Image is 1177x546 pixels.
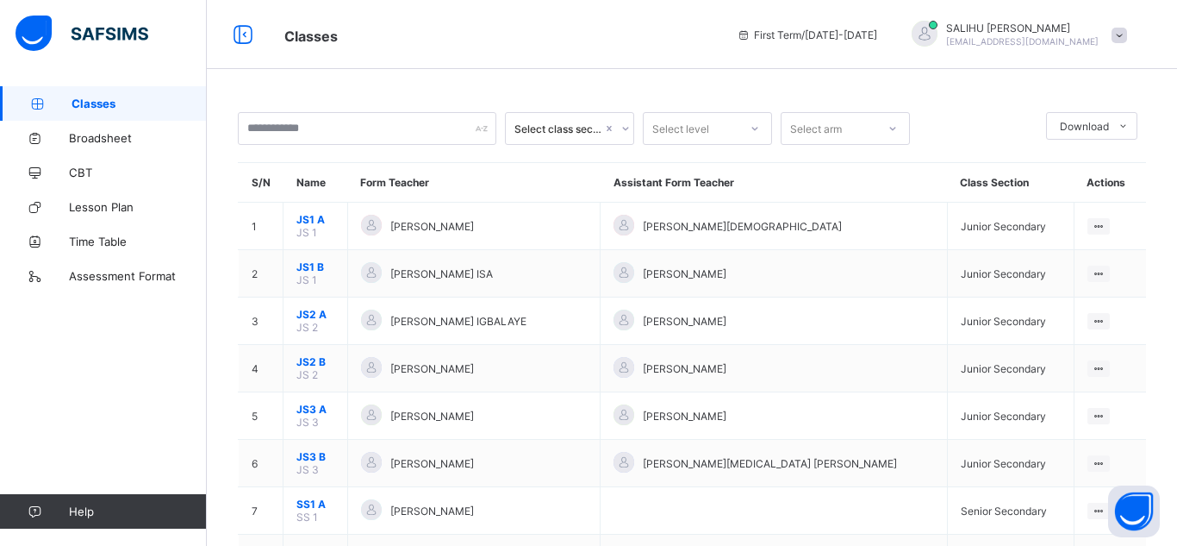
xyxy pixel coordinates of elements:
span: CBT [69,166,207,179]
span: Help [69,505,206,518]
span: Junior Secondary [961,267,1046,280]
div: Select level [652,112,709,145]
span: JS 2 [296,321,318,334]
span: Broadsheet [69,131,207,145]
span: JS3 B [296,450,334,463]
span: JS 3 [296,416,319,429]
div: SALIHUIBRAHIM [894,21,1136,49]
span: JS 1 [296,273,317,286]
div: Select arm [790,112,842,145]
span: [EMAIL_ADDRESS][DOMAIN_NAME] [946,36,1099,47]
span: [PERSON_NAME][MEDICAL_DATA] [PERSON_NAME] [643,457,897,470]
span: JS 2 [296,368,318,381]
td: 3 [239,298,283,345]
span: SS1 A [296,498,334,511]
span: Junior Secondary [961,410,1046,423]
span: Junior Secondary [961,315,1046,328]
span: SALIHU [PERSON_NAME] [946,22,1099,35]
span: [PERSON_NAME] [643,362,726,375]
th: Assistant Form Teacher [601,163,948,203]
th: S/N [239,163,283,203]
img: safsims [16,16,148,52]
span: [PERSON_NAME] [643,315,726,328]
td: 6 [239,440,283,487]
span: JS 1 [296,226,317,239]
td: 4 [239,345,283,392]
span: [PERSON_NAME] [390,410,474,423]
th: Class Section [947,163,1074,203]
span: [PERSON_NAME] [390,457,474,470]
span: Junior Secondary [961,362,1046,375]
span: JS1 B [296,260,334,273]
td: 2 [239,250,283,298]
th: Form Teacher [347,163,600,203]
span: Time Table [69,235,207,248]
span: JS 3 [296,463,319,476]
td: 7 [239,487,283,535]
span: [PERSON_NAME][DEMOGRAPHIC_DATA] [643,220,842,233]
th: Actions [1074,163,1146,203]
span: Assessment Format [69,269,207,283]
span: Classes [72,97,207,110]
span: [PERSON_NAME] [643,410,726,423]
span: Download [1060,120,1109,133]
span: [PERSON_NAME] [390,505,474,518]
span: SS 1 [296,511,318,524]
span: [PERSON_NAME] IGBALAYE [390,315,526,328]
span: Senior Secondary [961,505,1047,518]
span: [PERSON_NAME] [390,362,474,375]
span: session/term information [737,28,877,41]
span: Junior Secondary [961,220,1046,233]
span: JS3 A [296,403,334,416]
span: JS1 A [296,213,334,226]
span: JS2 B [296,355,334,368]
td: 5 [239,392,283,440]
th: Name [283,163,348,203]
span: [PERSON_NAME] [390,220,474,233]
span: Lesson Plan [69,200,207,214]
span: JS2 A [296,308,334,321]
span: Junior Secondary [961,457,1046,470]
span: [PERSON_NAME] ISA [390,267,493,280]
div: Select class section [514,122,602,135]
button: Open asap [1108,486,1160,537]
span: [PERSON_NAME] [643,267,726,280]
span: Classes [284,28,338,45]
td: 1 [239,203,283,250]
